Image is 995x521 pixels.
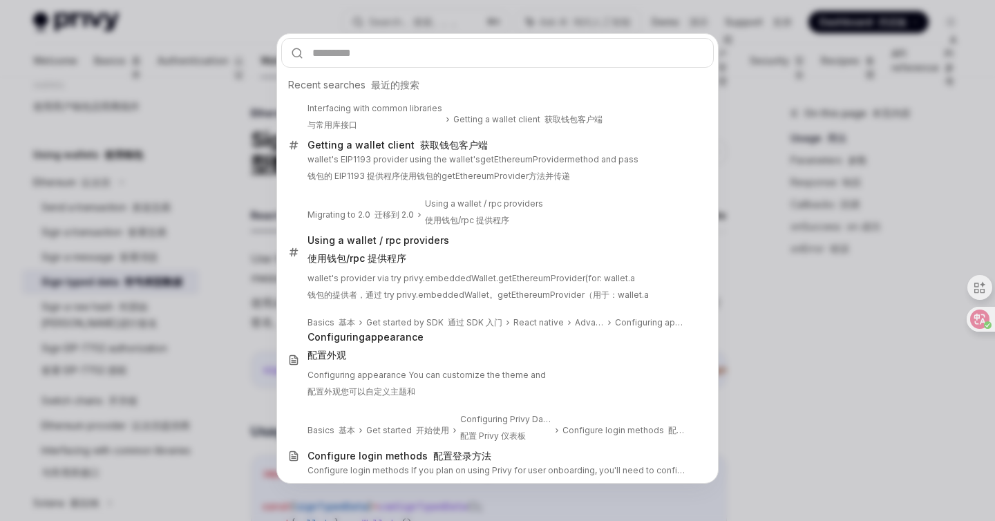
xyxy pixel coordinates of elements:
[615,317,685,328] div: Configuring appearance
[307,139,488,151] div: Getting a wallet client
[307,425,355,436] div: Basics
[307,482,531,492] font: 配置登录方法如果计划使用 Privy 进行用户载入，则需要配置
[307,120,357,130] font: 与常用库接口
[513,317,564,328] div: React native
[307,465,685,498] p: Configure login methods If you plan on using Privy for user onboarding, you'll need to configure the
[307,370,685,403] p: Configuring appearance You can customize the theme and
[307,234,449,270] div: Using a wallet / rpc providers
[460,414,551,447] div: Configuring Privy Dashboard
[425,215,509,225] font: 使用钱包/rpc 提供程序
[416,425,449,435] font: 开始使用
[288,78,419,92] span: Recent searches
[448,317,502,328] font: 通过 SDK 入门
[420,139,488,151] font: 获取钱包客户端
[544,114,603,124] font: 获取钱包客户端
[497,290,585,300] b: getEthereumProvider
[307,386,415,397] font: 配置外观您可以自定义主题和
[327,349,346,361] b: 外观
[371,79,419,91] font: 最近的搜索
[307,209,414,220] div: Migrating to 2.0
[307,273,685,306] p: wallet's provider via try privy.embeddedWallet. (for: wallet.a
[307,103,442,136] div: Interfacing with common libraries
[339,425,355,435] font: 基本
[307,349,346,361] font: 配置
[307,450,491,462] div: Configure login methods
[668,425,718,435] font: 配置登录方法
[433,450,491,462] font: 配置登录方法
[480,154,567,164] b: getEthereumProvider
[453,114,603,125] div: Getting a wallet client
[575,317,604,328] div: Advanced
[307,252,406,264] font: 使用钱包/rpc 提供程序
[460,430,526,441] font: 配置 Privy 仪表板
[307,290,649,300] font: 钱包的提供者，通过 try privy.embeddedWallet。 （用于：wallet.a
[307,317,355,328] div: Basics
[498,273,585,283] b: getEthereumProvider
[307,154,685,187] p: wallet's EIP1193 provider using the wallet's method and pass
[442,171,529,181] b: getEthereumProvider
[425,198,543,231] div: Using a wallet / rpc providers
[307,331,424,367] div: Configuring
[339,317,355,328] font: 基本
[562,425,685,436] div: Configure login methods
[307,171,570,181] font: 钱包的 EIP1193 提供程序使用钱包的 方法并传递
[365,331,424,343] b: appearance
[366,317,502,328] div: Get started by SDK
[375,209,414,220] font: 迁移到 2.0
[366,425,449,436] div: Get started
